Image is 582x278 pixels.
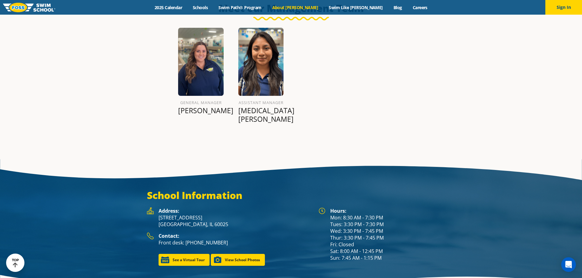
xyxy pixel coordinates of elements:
[147,208,154,214] img: Foss Location Address
[159,214,313,228] p: [STREET_ADDRESS] [GEOGRAPHIC_DATA], IL 60025
[159,254,210,266] a: See a Virtual Tour
[147,189,435,201] h3: School Information
[330,208,435,261] div: Mon: 8:30 AM - 7:30 PM Tues: 3:30 PM - 7:30 PM Wed: 3:30 PM - 7:45 PM Thur: 3:30 PM - 7:45 PM Fri...
[238,99,284,106] h6: Assistant Manager
[178,28,224,96] img: Sabrina-Jaroch.png
[178,106,224,115] p: [PERSON_NAME]
[388,5,407,10] a: Blog
[267,5,324,10] a: About [PERSON_NAME]
[159,233,179,239] strong: Contact:
[12,258,19,268] div: TOP
[188,5,213,10] a: Schools
[159,208,179,214] strong: Address:
[407,5,433,10] a: Careers
[324,5,388,10] a: Swim Like [PERSON_NAME]
[238,28,284,96] img: Yasmin-Garcia-1.png
[330,208,346,214] strong: Hours:
[149,5,188,10] a: 2025 Calendar
[178,99,224,106] h6: General Manager
[213,5,267,10] a: Swim Path® Program
[3,3,55,12] img: FOSS Swim School Logo
[238,106,284,123] p: [MEDICAL_DATA][PERSON_NAME]
[211,254,265,266] a: View School Photos
[147,233,154,240] img: Foss Location Contact
[561,257,576,272] div: Open Intercom Messenger
[319,208,325,214] img: Foss Location Hours
[159,239,313,246] p: Front desk: [PHONE_NUMBER]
